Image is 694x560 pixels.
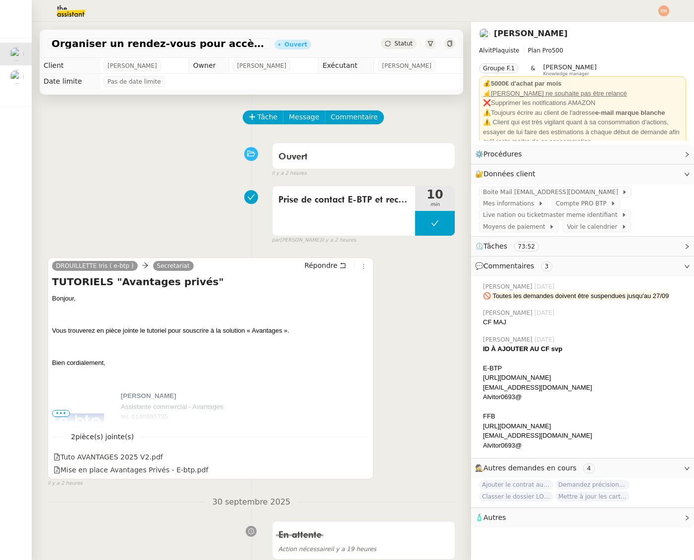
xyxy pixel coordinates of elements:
[595,109,665,116] strong: e-mail marque blanche
[494,29,568,38] a: [PERSON_NAME]
[483,464,577,472] span: Autres demandes en cours
[107,77,161,87] span: Pas de date limite
[278,531,321,540] span: En attente
[471,237,694,256] div: ⏲️Tâches 73:52
[483,363,686,373] div: E-BTP
[541,261,553,271] nz-tag: 3
[475,262,556,270] span: 💬
[153,261,194,270] a: Secretariat
[304,260,337,270] span: Répondre
[321,236,356,245] span: il y a 2 heures
[10,70,24,84] img: users%2FtFhOaBya8rNVU5KG7br7ns1BCvi2%2Favatar%2Faa8c47da-ee6c-4101-9e7d-730f2e64f978
[64,431,141,443] span: 2
[52,39,267,49] span: Organiser un rendez-vous pour accès FFB
[483,80,562,87] strong: 💰5000€ d'achat par mois
[483,170,535,178] span: Données client
[258,111,278,123] span: Tâche
[556,199,610,208] span: Compte PRO BTP
[534,335,557,344] span: [DATE]
[543,63,597,76] app-user-label: Knowledge manager
[483,292,669,300] span: 🚫 Toutes les demandes doivent être suspendues jusqu'au 27/09
[555,480,630,490] span: Demandez précision sur demandes QUALIBAT
[483,222,549,232] span: Moyens de paiement
[272,169,307,178] span: il y a 2 heures
[483,98,682,108] div: Supprimer les notifications AMAZON
[483,187,622,197] span: Boite Mail [EMAIL_ADDRESS][DOMAIN_NAME]
[543,71,589,77] span: Knowledge manager
[237,61,286,71] span: [PERSON_NAME]
[53,464,208,476] div: Mise en place Avantages Privés - E-btp.pdf
[278,153,308,161] span: Ouvert
[479,480,553,490] span: Ajouter le contrat au dossier RH
[284,42,307,48] div: Ouvert
[483,282,534,291] span: [PERSON_NAME]
[278,193,409,207] span: Prise de contact E-BTP et recherche d'informations
[552,47,563,54] span: 500
[483,431,686,441] div: [EMAIL_ADDRESS][DOMAIN_NAME]
[483,99,491,106] strong: ❌
[278,546,376,553] span: il y a 19 heures
[475,464,599,472] span: 🕵️
[483,335,534,344] span: [PERSON_NAME]
[483,421,686,431] div: [URL][DOMAIN_NAME]
[40,58,100,74] td: Client
[205,496,299,509] span: 30 septembre 2025
[531,63,535,76] span: &
[483,150,522,158] span: Procédures
[189,58,229,74] td: Owner
[479,63,519,73] nz-tag: Groupe F.1
[331,111,378,123] span: Commentaire
[483,117,682,147] div: ⚠️ Client qui est très vigilant quant à sa consommation d'actions, essayer de lui faire des estim...
[475,149,527,160] span: ⚙️
[40,74,100,90] td: Date limite
[10,47,24,61] img: users%2F0v3yA2ZOZBYwPN7V38GNVTYjOQj1%2Favatar%2Fa58eb41e-cbb7-4128-9131-87038ae72dcb
[52,261,138,270] a: DROUILLETTE Iris ( e-btp )
[394,40,413,47] span: Statut
[128,413,168,420] span: . 0140695735
[53,452,163,463] div: Tuto AVANTAGES 2025 V2.pdf
[534,308,557,317] span: [DATE]
[475,513,506,521] span: 🧴
[567,222,621,232] span: Voir le calendrier
[475,168,539,180] span: 🔐
[483,242,507,250] span: Tâches
[272,236,356,245] small: [PERSON_NAME]
[52,275,369,289] h4: TUTORIELS "Avantages privés"
[107,61,157,71] span: [PERSON_NAME]
[55,413,104,430] img: image001.jpg
[121,403,223,410] span: Assistante commercial - Avantages
[52,410,70,417] span: •••
[272,236,280,245] span: par
[483,308,534,317] span: [PERSON_NAME]
[319,58,374,74] td: Exécutant
[52,294,369,304] p: Bonjour,
[121,392,176,400] span: [PERSON_NAME]
[479,492,553,502] span: Classer le dossier LOT 79 A
[479,47,520,54] span: AlvitPlaquiste
[278,546,331,553] span: Action nécessaire
[471,164,694,184] div: 🔐Données client
[301,260,350,271] button: Répondre
[75,433,134,441] span: pièce(s) jointe(s)
[283,110,325,124] button: Message
[583,463,595,473] nz-tag: 4
[121,413,128,420] span: tel
[243,110,284,124] button: Tâche
[483,210,621,220] span: Live nation ou ticketmaster meme identifiant
[415,189,455,201] span: 10
[483,373,686,383] div: [URL][DOMAIN_NAME]
[534,282,557,291] span: [DATE]
[325,110,384,124] button: Commentaire
[483,513,506,521] span: Autres
[483,199,538,208] span: Mes informations
[483,441,686,451] div: Alvitor0693@
[382,61,431,71] span: [PERSON_NAME]
[289,111,319,123] span: Message
[483,317,686,327] div: CF MAJ
[415,201,455,209] span: min
[52,358,369,368] p: Bien cordialement,
[528,47,552,54] span: Plan Pro
[483,411,686,421] div: FFB
[475,242,547,250] span: ⏲️
[471,256,694,276] div: 💬Commentaires 3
